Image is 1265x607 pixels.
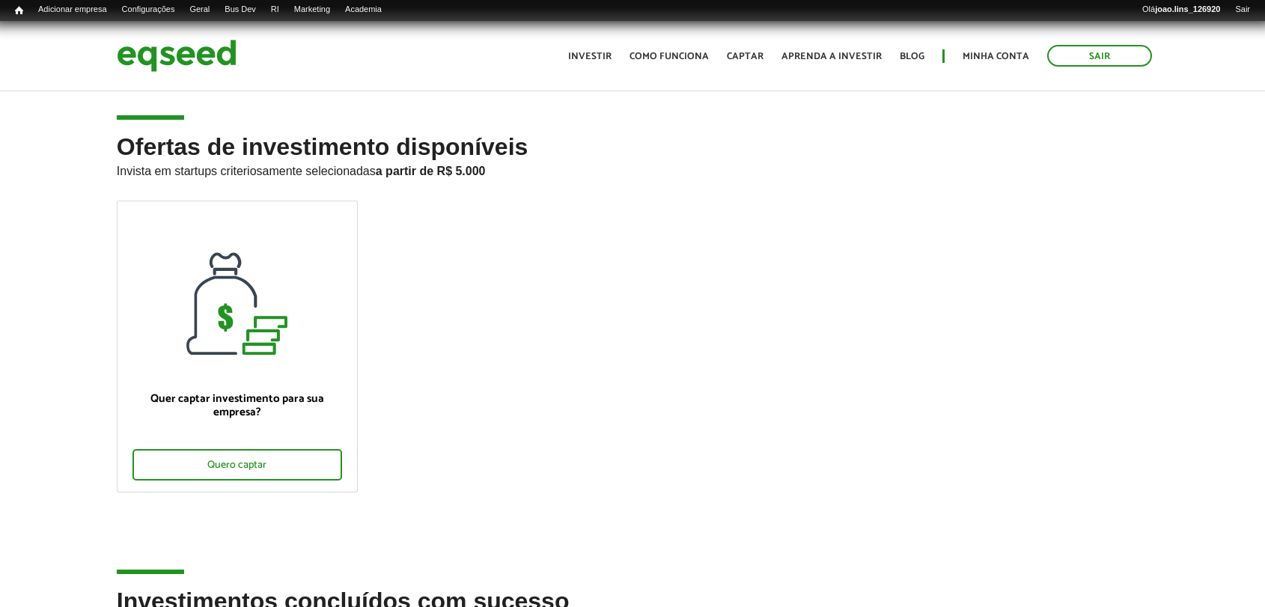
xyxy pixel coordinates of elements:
[117,160,1148,178] p: Invista em startups criteriosamente selecionadas
[287,4,338,16] a: Marketing
[963,52,1029,61] a: Minha conta
[117,201,358,492] a: Quer captar investimento para sua empresa? Quero captar
[900,52,924,61] a: Blog
[182,4,217,16] a: Geral
[115,4,183,16] a: Configurações
[15,5,23,16] span: Início
[1135,4,1228,16] a: Olájoao.lins_126920
[1047,45,1152,67] a: Sair
[117,134,1148,201] h2: Ofertas de investimento disponíveis
[31,4,115,16] a: Adicionar empresa
[781,52,882,61] a: Aprenda a investir
[217,4,263,16] a: Bus Dev
[117,36,237,76] img: EqSeed
[1155,4,1220,13] strong: joao.lins_126920
[132,392,342,419] p: Quer captar investimento para sua empresa?
[338,4,389,16] a: Academia
[132,449,342,481] div: Quero captar
[630,52,709,61] a: Como funciona
[376,165,486,177] strong: a partir de R$ 5.000
[263,4,287,16] a: RI
[7,4,31,18] a: Início
[727,52,763,61] a: Captar
[1228,4,1258,16] a: Sair
[568,52,612,61] a: Investir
